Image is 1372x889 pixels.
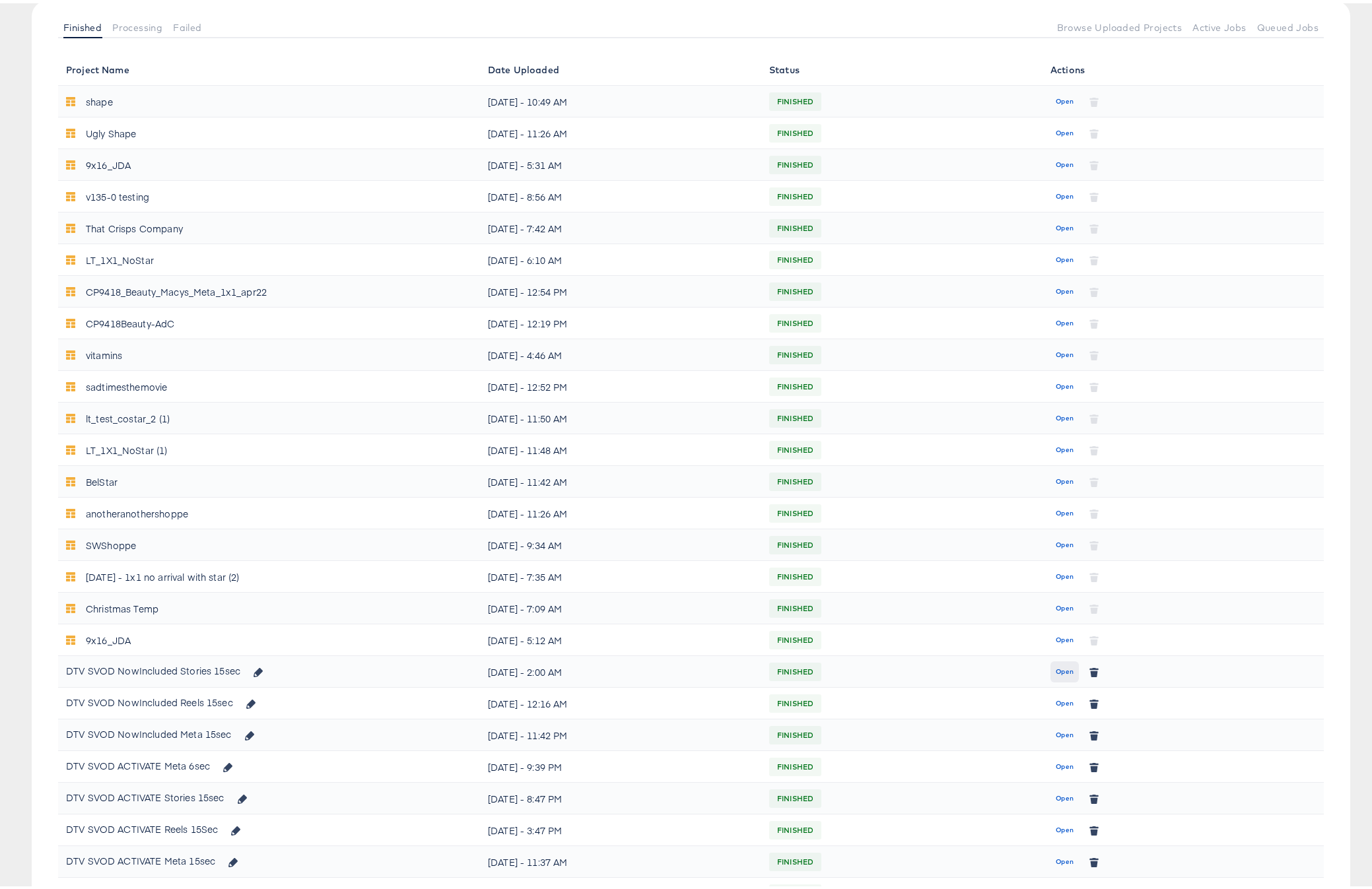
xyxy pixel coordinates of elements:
span: FINISHED [769,151,821,172]
button: Open [1050,626,1079,647]
div: 9x16_JDA [86,626,131,647]
div: [DATE] - 5:12 AM [488,626,753,647]
div: [DATE] - 9:34 AM [488,531,753,552]
div: Ugly Shape [86,119,137,141]
span: Open [1056,124,1074,136]
div: [DATE] - 3:47 PM [488,816,753,838]
div: SWShoppe [86,531,136,552]
button: Open [1050,785,1079,806]
div: [DATE] - 11:37 AM [488,848,753,869]
span: FINISHED [769,373,821,394]
span: FINISHED [769,563,821,584]
span: FINISHED [769,405,821,426]
span: Processing [112,19,162,30]
span: FINISHED [769,310,821,331]
button: Open [1050,436,1079,457]
span: FINISHED [769,88,821,109]
div: [DATE] - 11:42 PM [488,721,753,742]
button: Open [1050,119,1079,141]
span: FINISHED [769,436,821,457]
span: Open [1056,504,1074,516]
div: DTV SVOD ACTIVATE Meta 6sec [66,752,240,774]
span: Queued Jobs [1257,19,1319,30]
div: lt_test_costar_2 (1) [86,405,170,426]
span: Open [1056,663,1074,675]
button: Open [1050,151,1079,172]
span: Open [1056,409,1074,421]
span: Open [1056,568,1074,579]
span: Open [1056,187,1074,199]
span: FINISHED [769,753,821,774]
div: v135-0 testing [86,183,149,204]
div: BelStar [86,468,118,489]
button: Open [1050,310,1079,331]
button: Open [1050,246,1079,267]
span: Open [1056,441,1074,453]
div: [DATE] - 6:10 AM [488,246,753,267]
button: Open [1050,753,1079,774]
span: Open [1056,631,1074,643]
div: DTV SVOD ACTIVATE Stories 15sec [66,783,255,806]
div: [DATE] - 11:42 AM [488,468,753,489]
span: Open [1056,156,1074,168]
span: Open [1056,599,1074,611]
span: FINISHED [769,341,821,362]
span: FINISHED [769,183,821,204]
button: Open [1050,500,1079,521]
button: Open [1050,88,1079,109]
div: DTV SVOD NowIncluded Stories 15sec [66,657,271,679]
div: [DATE] - 11:48 AM [488,436,753,457]
div: [DATE] - 12:16 AM [488,690,753,711]
div: [DATE] - 12:54 PM [488,278,753,299]
div: [DATE] - 12:52 PM [488,373,753,394]
div: LT_1X1_NoStar (1) [86,436,168,457]
button: Open [1050,563,1079,584]
span: Finished [63,19,102,30]
div: [DATE] - 7:35 AM [488,563,753,584]
button: Open [1050,848,1079,869]
span: FINISHED [769,658,821,679]
button: Open [1050,468,1079,489]
span: Open [1056,789,1074,801]
span: FINISHED [769,785,821,806]
div: [DATE] - 11:26 AM [488,119,753,141]
div: DTV SVOD ACTIVATE Meta 15sec [66,847,246,869]
div: [DATE] - 11:26 AM [488,500,753,521]
button: Open [1050,214,1079,236]
button: Open [1050,183,1079,204]
span: Open [1056,219,1074,231]
span: FINISHED [769,500,821,521]
div: [DATE] - 12:19 PM [488,310,753,331]
span: Open [1056,314,1074,326]
span: FINISHED [769,721,821,742]
button: Open [1050,816,1079,838]
button: Open [1050,595,1079,616]
div: Christmas Temp [86,595,158,616]
span: FINISHED [769,119,821,141]
span: Open [1056,694,1074,706]
span: FINISHED [769,626,821,647]
div: 9x16_JDA [86,151,131,172]
div: [DATE] - 8:56 AM [488,183,753,204]
button: Open [1050,690,1079,711]
button: Open [1050,721,1079,742]
div: LT_1X1_NoStar [86,246,154,267]
button: Open [1050,278,1079,299]
div: vitamins [86,341,122,362]
div: [DATE] - 11:50 AM [488,405,753,426]
div: [DATE] - 9:39 PM [488,753,753,774]
span: FINISHED [769,531,821,552]
span: Open [1056,346,1074,358]
th: Project Name [58,51,480,82]
span: Open [1056,536,1074,548]
span: Open [1056,758,1074,770]
span: FINISHED [769,848,821,869]
button: Open [1050,658,1079,679]
th: Status [761,51,1043,82]
div: CP9418Beauty-AdC [86,310,174,331]
div: sadtimesthemovie [86,373,167,394]
div: anotheranothershoppe [86,500,188,521]
div: [DATE] - 4:46 AM [488,341,753,362]
button: Open [1050,341,1079,362]
div: DTV SVOD NowIncluded Meta 15sec [66,720,262,742]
